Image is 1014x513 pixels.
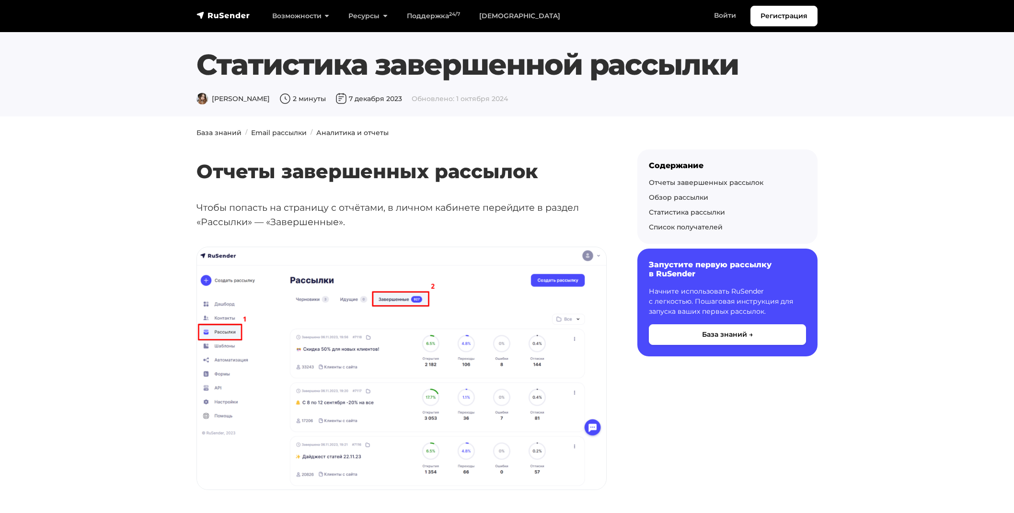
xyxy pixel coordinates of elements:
span: 2 минуты [279,94,326,103]
a: Войти [704,6,746,25]
h1: Статистика завершенной рассылки [196,47,818,82]
button: База знаний → [649,324,806,345]
a: Email рассылки [251,128,307,137]
a: Отчеты завершенных рассылок [649,178,763,187]
span: [PERSON_NAME] [196,94,270,103]
a: Регистрация [750,6,818,26]
img: Раздел завершенных рассылок [197,247,606,490]
p: Чтобы попасть на страницу с отчётами, в личном кабинете перейдите в раздел «Рассылки» — «Завершен... [196,200,607,229]
a: Аналитика и отчеты [316,128,389,137]
span: Обновлено: 1 октября 2024 [412,94,508,103]
a: База знаний [196,128,242,137]
img: RuSender [196,11,250,20]
h6: Запустите первую рассылку в RuSender [649,260,806,278]
span: 7 декабря 2023 [335,94,402,103]
img: Время чтения [279,93,291,104]
a: Обзор рассылки [649,193,708,202]
nav: breadcrumb [191,128,823,138]
div: Содержание [649,161,806,170]
a: Возможности [263,6,339,26]
a: Статистика рассылки [649,208,725,217]
a: Запустите первую рассылку в RuSender Начните использовать RuSender с легкостью. Пошаговая инструк... [637,249,818,356]
a: [DEMOGRAPHIC_DATA] [470,6,570,26]
img: Дата публикации [335,93,347,104]
a: Список получателей [649,223,723,231]
p: Начните использовать RuSender с легкостью. Пошаговая инструкция для запуска ваших первых рассылок. [649,286,806,317]
a: Ресурсы [339,6,397,26]
h2: Отчеты завершенных рассылок [196,132,607,183]
sup: 24/7 [449,11,460,17]
a: Поддержка24/7 [397,6,470,26]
